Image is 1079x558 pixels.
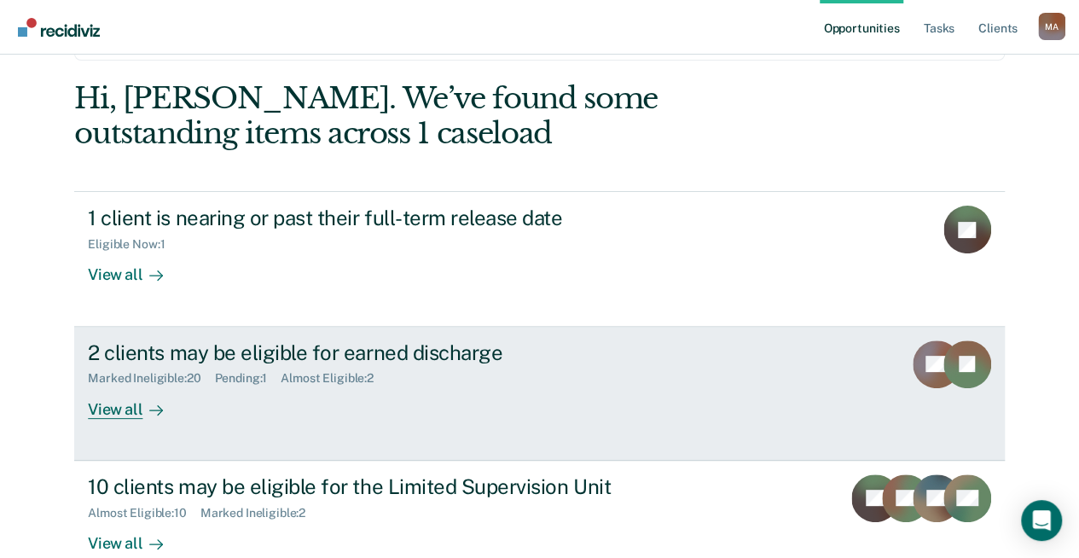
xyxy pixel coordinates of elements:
div: Almost Eligible : 2 [281,371,387,386]
div: 2 clients may be eligible for earned discharge [88,340,687,365]
div: Pending : 1 [214,371,281,386]
div: Almost Eligible : 10 [88,506,200,520]
button: Profile dropdown button [1038,13,1065,40]
div: 10 clients may be eligible for the Limited Supervision Unit [88,474,687,499]
div: Marked Ineligible : 2 [200,506,319,520]
div: Marked Ineligible : 20 [88,371,214,386]
a: 2 clients may be eligible for earned dischargeMarked Ineligible:20Pending:1Almost Eligible:2View all [74,327,1005,461]
img: Recidiviz [18,18,100,37]
div: Hi, [PERSON_NAME]. We’ve found some outstanding items across 1 caseload [74,81,818,151]
div: View all [88,252,183,285]
div: Eligible Now : 1 [88,237,178,252]
div: M A [1038,13,1065,40]
div: View all [88,386,183,419]
div: View all [88,520,183,553]
a: 1 client is nearing or past their full-term release dateEligible Now:1View all [74,191,1005,326]
div: Open Intercom Messenger [1021,500,1062,541]
div: 1 client is nearing or past their full-term release date [88,206,687,230]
